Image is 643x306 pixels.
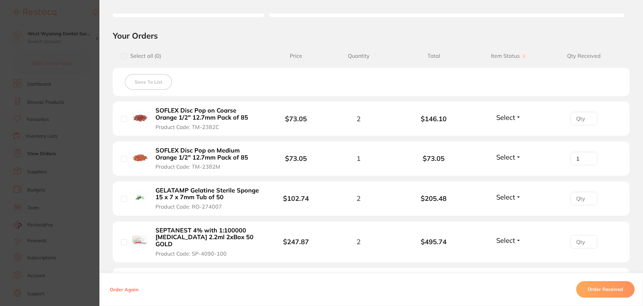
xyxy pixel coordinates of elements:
img: SOFLEX Disc Pop on Medium Orange 1/2" 12.7mm Pack of 85 [132,149,148,166]
span: Select [496,153,515,161]
span: 2 [357,115,361,123]
b: SOFLEX Disc Pop on Coarse Orange 1/2" 12.7mm Pack of 85 [155,107,259,121]
span: Select all ( 0 ) [127,53,161,59]
button: Save To List [125,74,172,90]
b: SOFLEX Disc Pop on Medium Orange 1/2" 12.7mm Pack of 85 [155,147,259,161]
h2: Your Orders [113,31,630,41]
span: Total [396,53,471,59]
span: Select [496,193,515,201]
span: Product Code: RO-274007 [155,204,222,210]
span: 1 [357,155,361,162]
b: SEPTANEST 4% with 1:100000 [MEDICAL_DATA] 2.2ml 2xBox 50 GOLD [155,227,259,248]
div: Message content [29,14,119,115]
span: Product Code: TM-2382C [155,124,219,130]
button: SOFLEX Disc Pop on Medium Orange 1/2" 12.7mm Pack of 85 Product Code: TM-2382M [153,147,261,170]
img: Profile image for Restocq [15,16,26,27]
input: Qty [570,235,597,249]
span: 2 [357,238,361,246]
b: $73.05 [285,154,307,163]
span: Qty Received [546,53,622,59]
b: $205.48 [396,194,471,202]
span: Product Code: SP-4090-100 [155,251,227,257]
div: Hi [PERSON_NAME], ​ Starting [DATE], we’re making some updates to our product offerings on the Re... [29,14,119,172]
img: SOFLEX Disc Pop on Coarse Orange 1/2" 12.7mm Pack of 85 [132,110,148,126]
button: GELATAMP Gelatine Sterile Sponge 15 x 7 x 7mm Tub of 50 Product Code: RO-274007 [153,187,261,210]
b: $495.74 [396,238,471,246]
span: Price [271,53,321,59]
b: GELATAMP Gelatine Sterile Sponge 15 x 7 x 7mm Tub of 50 [155,187,259,201]
img: SEPTANEST 4% with 1:100000 adrenalin 2.2ml 2xBox 50 GOLD [132,233,148,249]
img: GELATAMP Gelatine Sterile Sponge 15 x 7 x 7mm Tub of 50 [132,189,148,206]
input: Qty [570,152,597,165]
span: Quantity [321,53,396,59]
button: Select [494,153,523,161]
b: $247.87 [283,237,309,246]
button: Select [494,193,523,201]
button: Order Again [108,287,140,293]
button: SEPTANEST 4% with 1:100000 [MEDICAL_DATA] 2.2ml 2xBox 50 GOLD Product Code: SP-4090-100 [153,227,261,257]
b: $73.05 [285,115,307,123]
input: Qty [570,192,597,205]
b: $73.05 [396,155,471,162]
b: $146.10 [396,115,471,123]
span: Product Code: TM-2382M [155,164,220,170]
div: message notification from Restocq, 3m ago. Hi Rebecca, ​ Starting 11 August, we’re making some up... [10,10,124,128]
span: Select [496,236,515,245]
span: 2 [357,194,361,202]
p: Message from Restocq, sent 3m ago [29,118,119,124]
button: SOFLEX Disc Pop on Coarse Orange 1/2" 12.7mm Pack of 85 Product Code: TM-2382C [153,107,261,130]
button: Order Received [576,281,635,298]
b: $102.74 [283,194,309,203]
input: Qty [570,112,597,125]
button: Select [494,236,523,245]
span: Item Status [471,53,547,59]
span: Select [496,113,515,122]
button: Select [494,113,523,122]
